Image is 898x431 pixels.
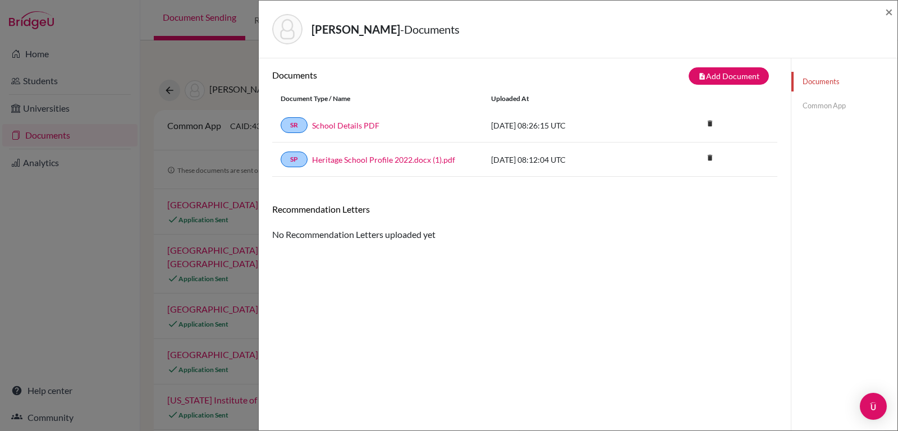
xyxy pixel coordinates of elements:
div: Uploaded at [483,94,651,104]
strong: [PERSON_NAME] [311,22,400,36]
button: note_addAdd Document [689,67,769,85]
h6: Recommendation Letters [272,204,777,214]
h6: Documents [272,70,525,80]
a: delete [702,117,718,132]
div: [DATE] 08:12:04 UTC [483,154,651,166]
div: No Recommendation Letters uploaded yet [272,204,777,241]
a: School Details PDF [312,120,379,131]
span: - Documents [400,22,460,36]
a: Documents [791,72,897,91]
a: Common App [791,96,897,116]
div: Document Type / Name [272,94,483,104]
i: delete [702,149,718,166]
i: note_add [698,72,706,80]
a: SP [281,152,308,167]
div: Open Intercom Messenger [860,393,887,420]
i: delete [702,115,718,132]
a: delete [702,151,718,166]
span: × [885,3,893,20]
a: SR [281,117,308,133]
div: [DATE] 08:26:15 UTC [483,120,651,131]
a: Heritage School Profile 2022.docx (1).pdf [312,154,455,166]
button: Close [885,5,893,19]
